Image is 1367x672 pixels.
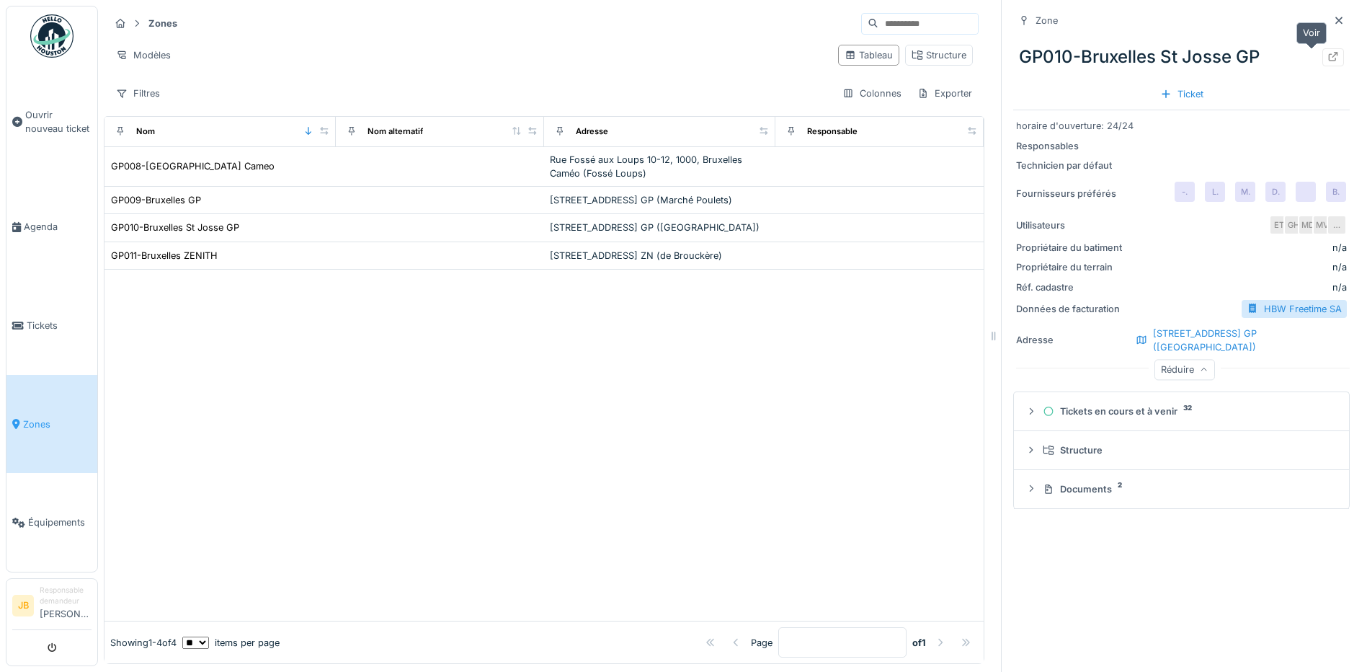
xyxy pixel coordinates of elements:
[1312,215,1332,235] div: MV
[1016,302,1124,316] div: Données de facturation
[6,375,97,474] a: Zones
[30,14,74,58] img: Badge_color-CXgf-gQk.svg
[550,193,770,207] div: [STREET_ADDRESS] GP (Marché Poulets)
[1235,182,1255,202] div: M.
[1298,215,1318,235] div: MD
[368,125,423,138] div: Nom alternatif
[1327,215,1347,235] div: …
[182,636,280,650] div: items per page
[1154,84,1209,104] div: Ticket
[110,636,177,650] div: Showing 1 - 4 of 4
[1283,215,1304,235] div: GH
[1016,218,1124,232] div: Utilisateurs
[111,249,218,262] div: GP011-Bruxelles ZENITH
[1264,302,1342,316] div: HBW Freetime SA
[1016,333,1124,347] div: Adresse
[1296,22,1327,43] div: Voir
[1016,280,1124,294] div: Réf. cadastre
[1013,38,1350,76] div: GP010-Bruxelles St Josse GP
[1130,280,1347,294] div: n/a
[1016,119,1347,133] div: horaire d'ouverture: 24/24
[1016,139,1124,153] div: Responsables
[6,178,97,277] a: Agenda
[12,585,92,630] a: JB Responsable demandeur[PERSON_NAME]
[807,125,858,138] div: Responsable
[136,125,155,138] div: Nom
[1016,260,1124,274] div: Propriétaire du terrain
[110,83,166,104] div: Filtres
[1016,159,1124,172] div: Technicien par défaut
[1175,182,1195,202] div: -.
[911,83,979,104] div: Exporter
[1130,260,1347,274] div: n/a
[912,636,926,650] strong: of 1
[1326,182,1346,202] div: B.
[1332,241,1347,255] div: n/a
[845,48,893,62] div: Tableau
[550,249,770,262] div: [STREET_ADDRESS] ZN (de Brouckère)
[1043,404,1332,418] div: Tickets en cours et à venir
[111,221,239,234] div: GP010-Bruxelles St Josse GP
[751,636,772,650] div: Page
[1043,482,1332,496] div: Documents
[1020,398,1343,425] summary: Tickets en cours et à venir32
[1130,324,1347,357] div: [STREET_ADDRESS] GP ([GEOGRAPHIC_DATA])
[1269,215,1289,235] div: ET
[12,595,34,616] li: JB
[111,193,201,207] div: GP009-Bruxelles GP
[6,66,97,178] a: Ouvrir nouveau ticket
[1265,182,1286,202] div: D.
[143,17,183,30] strong: Zones
[1016,241,1124,255] div: Propriétaire du batiment
[111,159,275,173] div: GP008-[GEOGRAPHIC_DATA] Cameo
[550,221,770,234] div: [STREET_ADDRESS] GP ([GEOGRAPHIC_DATA])
[1016,187,1124,200] div: Fournisseurs préférés
[912,48,966,62] div: Structure
[1020,476,1343,503] summary: Documents2
[6,276,97,375] a: Tickets
[1036,14,1058,27] div: Zone
[576,125,608,138] div: Adresse
[25,108,92,136] span: Ouvrir nouveau ticket
[1205,182,1225,202] div: L.
[1020,437,1343,464] summary: Structure
[28,516,92,529] span: Équipements
[40,585,92,627] li: [PERSON_NAME]
[27,319,92,332] span: Tickets
[550,153,770,180] div: Rue Fossé aux Loups 10-12, 1000, Bruxelles Caméo (Fossé Loups)
[40,585,92,607] div: Responsable demandeur
[1154,359,1215,380] div: Réduire
[1043,443,1332,457] div: Structure
[6,473,97,572] a: Équipements
[23,417,92,431] span: Zones
[24,220,92,234] span: Agenda
[110,45,177,66] div: Modèles
[836,83,908,104] div: Colonnes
